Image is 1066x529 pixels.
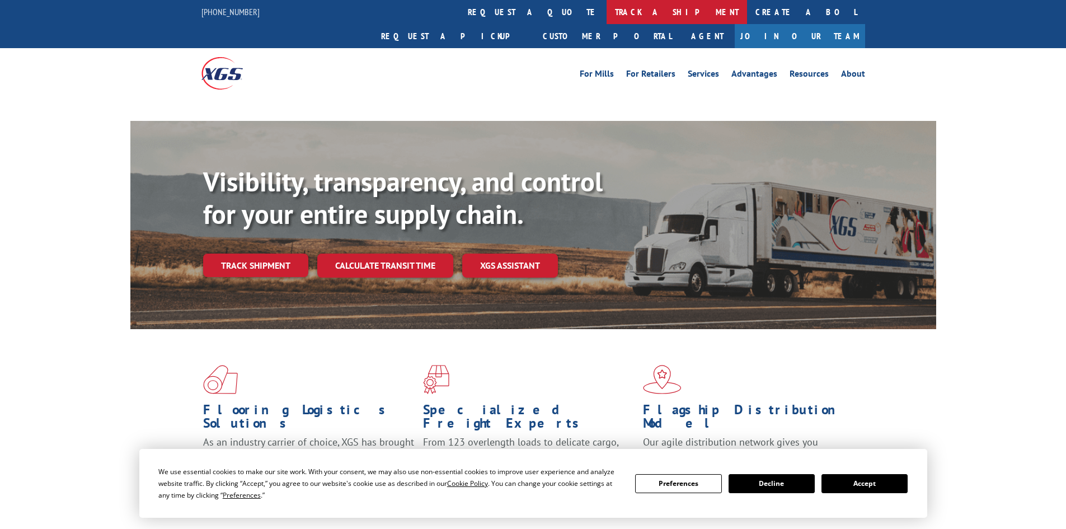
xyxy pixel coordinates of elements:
span: As an industry carrier of choice, XGS has brought innovation and dedication to flooring logistics... [203,436,414,475]
a: Join Our Team [735,24,865,48]
a: Customer Portal [534,24,680,48]
a: Calculate transit time [317,254,453,278]
button: Preferences [635,474,721,493]
a: Agent [680,24,735,48]
button: Accept [821,474,908,493]
a: About [841,69,865,82]
h1: Flooring Logistics Solutions [203,403,415,436]
span: Preferences [223,490,261,500]
img: xgs-icon-total-supply-chain-intelligence-red [203,365,238,394]
span: Our agile distribution network gives you nationwide inventory management on demand. [643,436,849,462]
a: Track shipment [203,254,308,277]
a: Resources [790,69,829,82]
a: XGS ASSISTANT [462,254,558,278]
button: Decline [729,474,815,493]
a: For Retailers [626,69,675,82]
b: Visibility, transparency, and control for your entire supply chain. [203,164,603,231]
p: From 123 overlength loads to delicate cargo, our experienced staff knows the best way to move you... [423,436,635,485]
div: We use essential cookies to make our site work. With your consent, we may also use non-essential ... [158,466,622,501]
a: [PHONE_NUMBER] [201,6,260,17]
a: Advantages [731,69,777,82]
h1: Specialized Freight Experts [423,403,635,436]
a: Services [688,69,719,82]
span: Cookie Policy [447,479,488,488]
div: Cookie Consent Prompt [139,449,927,518]
img: xgs-icon-focused-on-flooring-red [423,365,449,394]
h1: Flagship Distribution Model [643,403,854,436]
a: Request a pickup [373,24,534,48]
a: For Mills [580,69,614,82]
img: xgs-icon-flagship-distribution-model-red [643,365,682,394]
